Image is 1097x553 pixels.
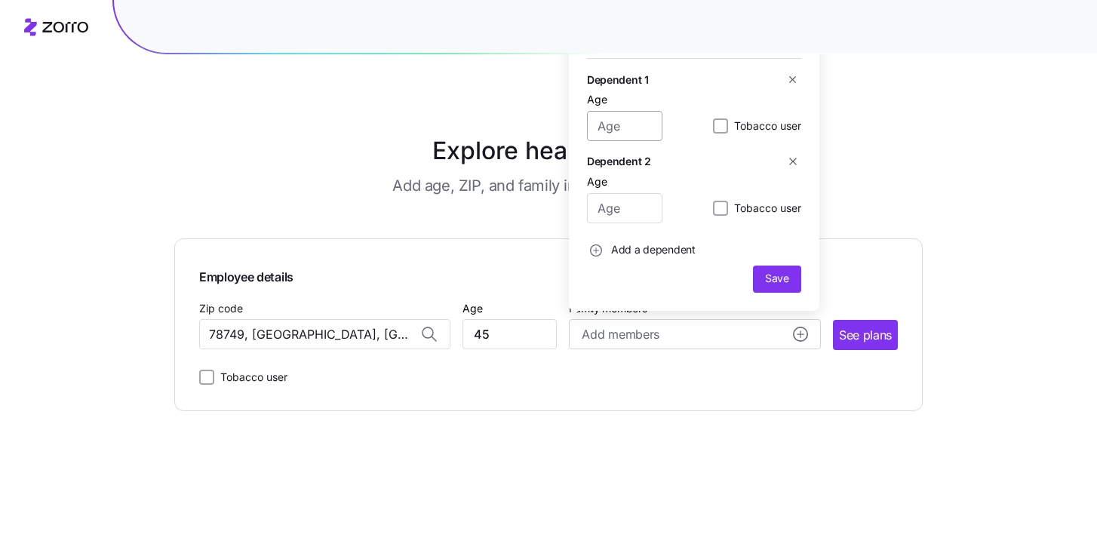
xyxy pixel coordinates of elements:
[582,325,659,344] span: Add members
[833,320,898,350] button: See plans
[793,327,808,342] svg: add icon
[462,300,483,317] label: Age
[587,91,607,108] label: Age
[753,266,801,293] button: Save
[392,175,704,196] h3: Add age, ZIP, and family info to browse plans
[728,199,801,217] label: Tobacco user
[587,193,662,223] input: Age
[587,174,607,190] label: Age
[462,319,557,349] input: Age
[199,319,450,349] input: Zip code
[765,271,789,286] span: Save
[199,300,243,317] label: Zip code
[587,235,696,266] button: Add a dependent
[728,117,801,135] label: Tobacco user
[611,242,696,257] span: Add a dependent
[587,72,649,88] h5: Dependent 1
[212,133,886,169] h1: Explore health plans
[587,153,651,169] h5: Dependent 2
[569,301,820,316] span: Family members
[839,326,892,345] span: See plans
[590,244,602,257] svg: add icon
[214,368,287,386] label: Tobacco user
[569,319,820,349] button: Add membersadd icon
[587,111,662,141] input: Age
[199,263,293,287] span: Employee details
